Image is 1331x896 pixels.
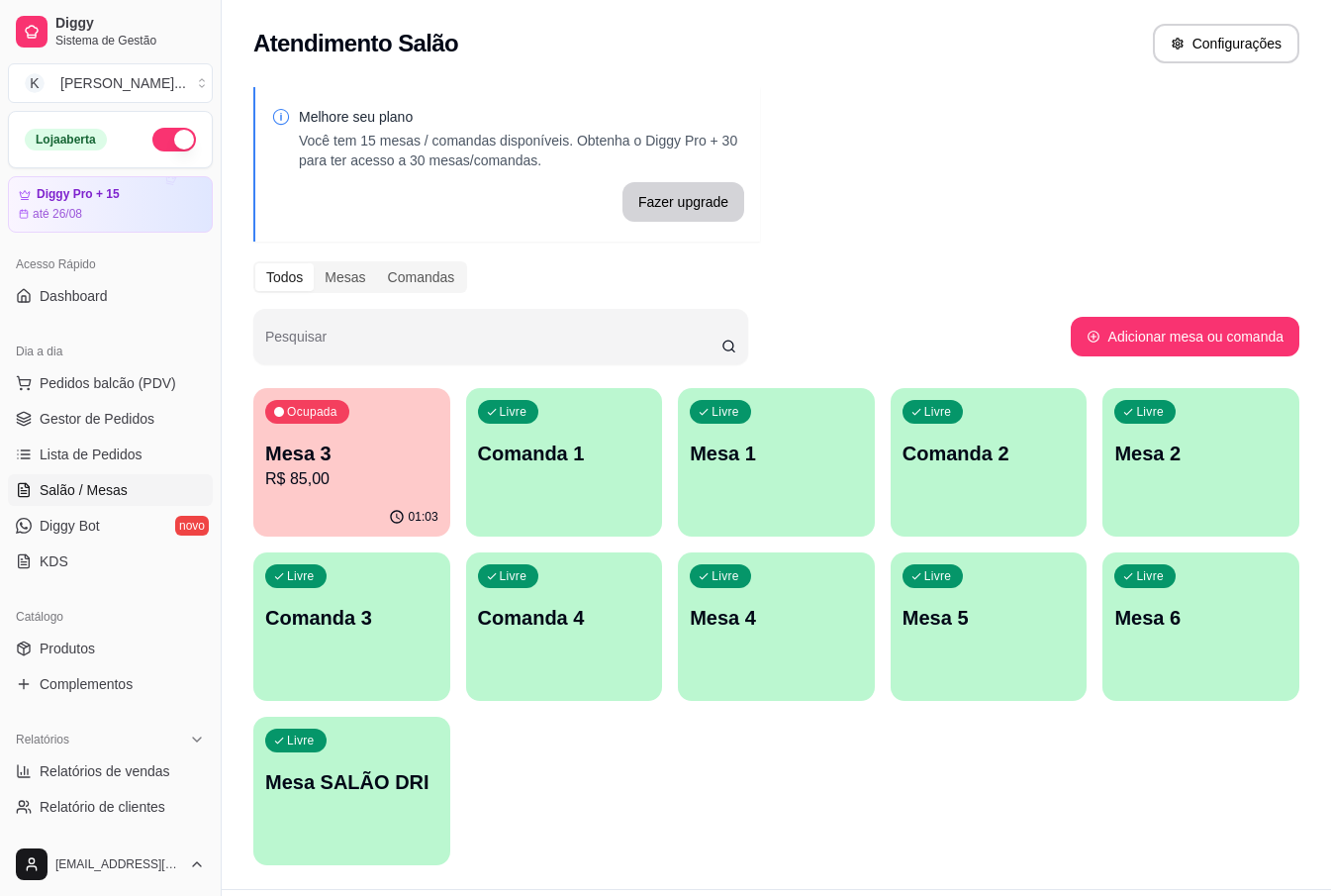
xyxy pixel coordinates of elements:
[478,440,651,467] p: Comanda 1
[466,552,663,701] button: LivreComanda 4
[8,367,213,399] button: Pedidos balcão (PDV)
[891,552,1088,701] button: LivreMesa 5
[287,733,315,748] p: Livre
[8,841,213,888] button: [EMAIL_ADDRESS][DOMAIN_NAME]
[55,15,205,33] span: Diggy
[265,768,438,796] p: Mesa SALÃO DRI
[8,601,213,633] div: Catálogo
[40,639,95,658] span: Produtos
[40,761,170,781] span: Relatórios de vendas
[8,827,213,858] a: Relatório de mesas
[25,73,45,93] span: K
[55,856,181,872] span: [EMAIL_ADDRESS][DOMAIN_NAME]
[1153,24,1299,63] button: Configurações
[1102,552,1299,701] button: LivreMesa 6
[40,516,100,536] span: Diggy Bot
[712,404,739,420] p: Livre
[924,404,952,420] p: Livre
[1136,568,1164,584] p: Livre
[8,510,213,542] a: Diggy Botnovo
[500,404,527,420] p: Livre
[8,791,213,823] a: Relatório de clientes
[678,552,875,701] button: LivreMesa 4
[253,552,450,701] button: LivreComanda 3
[40,797,165,817] span: Relatório de clientes
[1114,440,1287,467] p: Mesa 2
[1114,604,1287,632] p: Mesa 6
[299,131,744,170] p: Você tem 15 mesas / comandas disponíveis. Obtenha o Diggy Pro + 30 para ter acesso a 30 mesas/com...
[8,546,213,577] a: KDS
[466,388,663,537] button: LivreComanda 1
[678,388,875,537] button: LivreMesa 1
[287,404,337,420] p: Ocupada
[253,28,458,59] h2: Atendimento Salão
[8,249,213,280] div: Acesso Rápido
[903,604,1076,632] p: Mesa 5
[500,568,527,584] p: Livre
[1102,388,1299,537] button: LivreMesa 2
[8,63,213,103] button: Select a team
[8,439,213,470] a: Lista de Pedidos
[25,129,107,150] div: Loja aberta
[253,388,450,537] button: OcupadaMesa 3R$ 85,0001:03
[1071,317,1299,356] button: Adicionar mesa ou comanda
[265,604,438,632] p: Comanda 3
[8,280,213,312] a: Dashboard
[8,633,213,664] a: Produtos
[299,107,744,127] p: Melhore seu plano
[690,604,863,632] p: Mesa 4
[40,480,128,500] span: Salão / Mesas
[265,467,438,491] p: R$ 85,00
[924,568,952,584] p: Livre
[40,445,143,464] span: Lista de Pedidos
[690,440,863,467] p: Mesa 1
[409,509,438,525] p: 01:03
[1136,404,1164,420] p: Livre
[253,717,450,865] button: LivreMesa SALÃO DRI
[314,263,376,291] div: Mesas
[712,568,739,584] p: Livre
[60,73,186,93] div: [PERSON_NAME] ...
[152,128,196,151] button: Alterar Status
[622,182,744,222] button: Fazer upgrade
[40,551,68,571] span: KDS
[40,674,133,694] span: Complementos
[8,176,213,233] a: Diggy Pro + 15até 26/08
[40,286,108,306] span: Dashboard
[37,187,120,202] article: Diggy Pro + 15
[8,755,213,787] a: Relatórios de vendas
[265,335,721,354] input: Pesquisar
[903,440,1076,467] p: Comanda 2
[287,568,315,584] p: Livre
[891,388,1088,537] button: LivreComanda 2
[33,206,82,222] article: até 26/08
[478,604,651,632] p: Comanda 4
[8,668,213,700] a: Complementos
[8,474,213,506] a: Salão / Mesas
[16,732,69,747] span: Relatórios
[8,403,213,435] a: Gestor de Pedidos
[55,33,205,49] span: Sistema de Gestão
[40,409,154,429] span: Gestor de Pedidos
[377,263,466,291] div: Comandas
[8,8,213,55] a: DiggySistema de Gestão
[40,373,176,393] span: Pedidos balcão (PDV)
[8,336,213,367] div: Dia a dia
[265,440,438,467] p: Mesa 3
[255,263,314,291] div: Todos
